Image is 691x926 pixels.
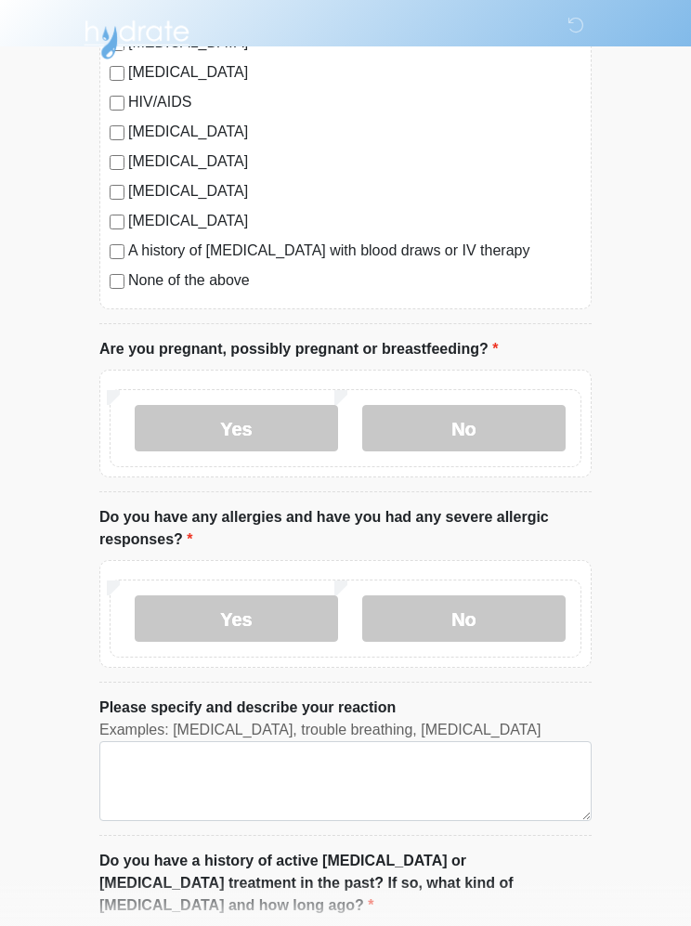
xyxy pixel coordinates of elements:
[99,697,396,719] label: Please specify and describe your reaction
[362,595,566,642] label: No
[135,595,338,642] label: Yes
[110,155,124,170] input: [MEDICAL_DATA]
[135,405,338,451] label: Yes
[128,121,581,143] label: [MEDICAL_DATA]
[110,96,124,111] input: HIV/AIDS
[110,244,124,259] input: A history of [MEDICAL_DATA] with blood draws or IV therapy
[110,185,124,200] input: [MEDICAL_DATA]
[99,719,592,741] div: Examples: [MEDICAL_DATA], trouble breathing, [MEDICAL_DATA]
[362,405,566,451] label: No
[110,215,124,229] input: [MEDICAL_DATA]
[128,150,581,173] label: [MEDICAL_DATA]
[110,274,124,289] input: None of the above
[128,91,581,113] label: HIV/AIDS
[99,338,498,360] label: Are you pregnant, possibly pregnant or breastfeeding?
[128,180,581,202] label: [MEDICAL_DATA]
[128,210,581,232] label: [MEDICAL_DATA]
[99,506,592,551] label: Do you have any allergies and have you had any severe allergic responses?
[128,240,581,262] label: A history of [MEDICAL_DATA] with blood draws or IV therapy
[110,125,124,140] input: [MEDICAL_DATA]
[81,14,192,60] img: Hydrate IV Bar - Flagstaff Logo
[128,269,581,292] label: None of the above
[99,850,592,917] label: Do you have a history of active [MEDICAL_DATA] or [MEDICAL_DATA] treatment in the past? If so, wh...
